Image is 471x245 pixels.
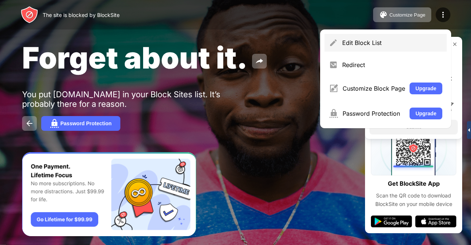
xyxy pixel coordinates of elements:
img: menu-icon.svg [439,10,447,19]
div: Customize Block Page [343,85,405,92]
div: The site is blocked by BlockSite [43,12,120,18]
img: rate-us-close.svg [452,41,458,47]
img: menu-password.svg [329,109,338,118]
img: password.svg [50,119,59,128]
img: menu-pencil.svg [329,38,338,47]
img: back.svg [25,119,34,128]
button: Upgrade [410,83,442,94]
button: Upgrade [410,108,442,119]
img: header-logo.svg [21,6,38,24]
span: Forget about it. [22,40,248,76]
div: Password Protection [343,110,405,117]
img: app-store.svg [415,216,456,227]
div: You put [DOMAIN_NAME] in your Block Sites list. It’s probably there for a reason. [22,90,249,109]
div: Scan the QR code to download BlockSite on your mobile device [371,192,456,208]
button: Password Protection [41,116,120,131]
div: Edit Block List [342,39,442,46]
img: share.svg [255,57,264,66]
img: menu-redirect.svg [329,60,338,69]
button: Customize Page [373,7,431,22]
img: google-play.svg [371,216,412,227]
div: Redirect [342,61,442,69]
img: pallet.svg [379,10,388,19]
div: Get BlockSite App [388,178,440,189]
div: Customize Page [389,12,425,18]
iframe: Banner [22,152,196,237]
div: Password Protection [60,120,111,126]
img: menu-customize.svg [329,84,338,93]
